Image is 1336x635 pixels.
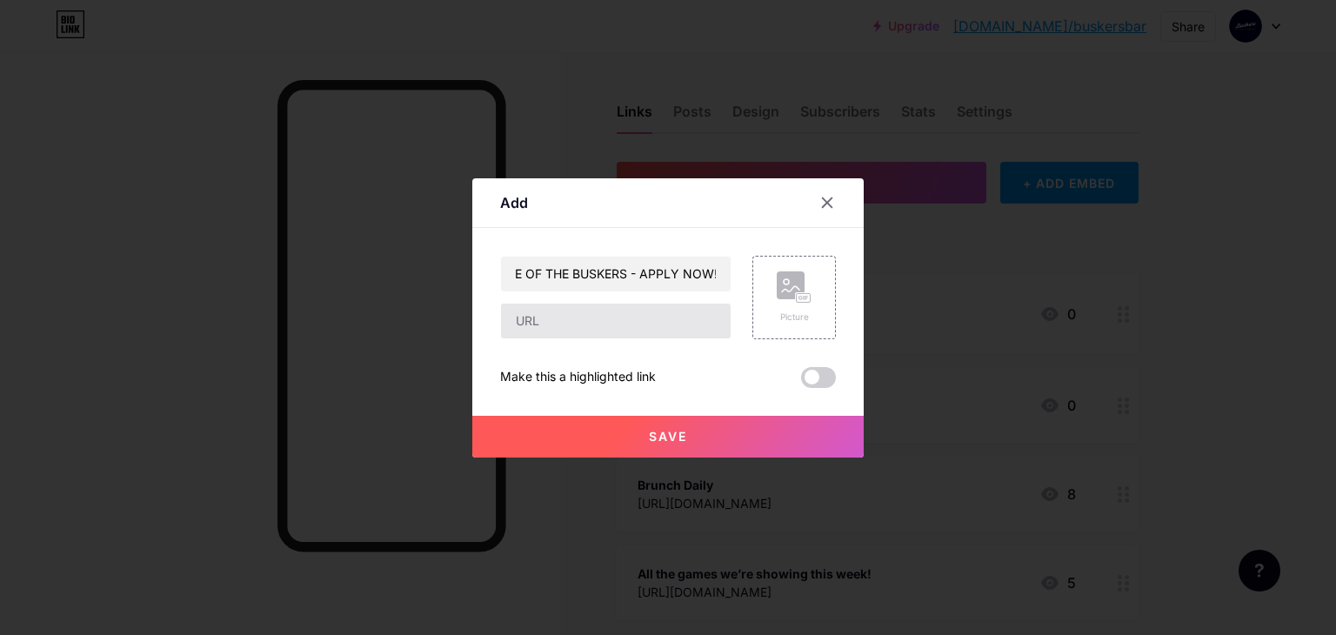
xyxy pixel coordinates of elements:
[472,416,864,458] button: Save
[777,311,812,324] div: Picture
[500,367,656,388] div: Make this a highlighted link
[649,429,687,444] span: Save
[501,304,731,338] input: URL
[501,257,731,291] input: Title
[500,192,528,213] div: Add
